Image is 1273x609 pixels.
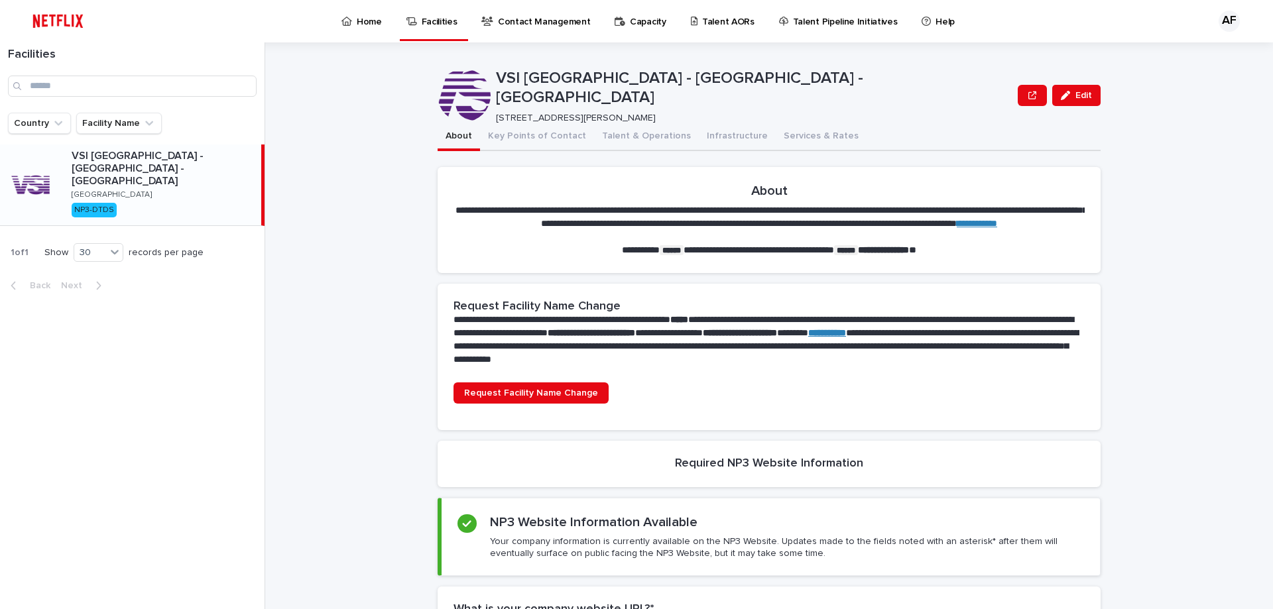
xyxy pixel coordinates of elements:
button: Country [8,113,71,134]
div: NP3-DTDS [72,203,117,217]
button: Talent & Operations [594,123,699,151]
a: Request Facility Name Change [454,382,609,404]
input: Search [8,76,257,97]
div: AF [1219,11,1240,32]
h2: Request Facility Name Change [454,300,621,314]
h2: NP3 Website Information Available [490,514,697,530]
button: Infrastructure [699,123,776,151]
h2: About [751,183,788,199]
p: Show [44,247,68,258]
button: Services & Rates [776,123,867,151]
p: [GEOGRAPHIC_DATA] [72,190,152,199]
span: Next [61,281,90,290]
button: Edit [1052,85,1101,106]
button: Next [56,280,112,292]
p: [STREET_ADDRESS][PERSON_NAME] [496,113,1007,124]
button: Facility Name [76,113,162,134]
p: VSI [GEOGRAPHIC_DATA] - [GEOGRAPHIC_DATA] - [GEOGRAPHIC_DATA] [496,69,1012,107]
span: Request Facility Name Change [464,388,598,398]
h1: Facilities [8,48,257,62]
p: records per page [129,247,204,258]
button: About [438,123,480,151]
p: Your company information is currently available on the NP3 Website. Updates made to the fields no... [490,535,1084,559]
button: Key Points of Contact [480,123,594,151]
img: ifQbXi3ZQGMSEF7WDB7W [27,8,90,34]
h2: Required NP3 Website Information [675,457,863,471]
div: 30 [74,246,106,260]
p: VSI [GEOGRAPHIC_DATA] - [GEOGRAPHIC_DATA] - [GEOGRAPHIC_DATA] [72,150,256,188]
span: Edit [1075,91,1092,100]
span: Back [22,281,50,290]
